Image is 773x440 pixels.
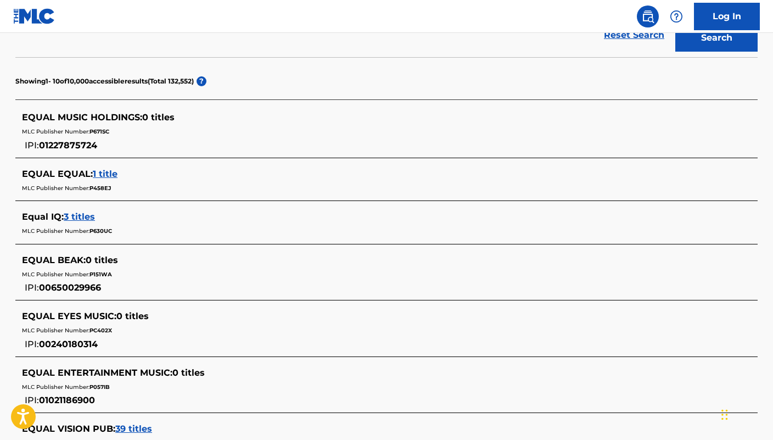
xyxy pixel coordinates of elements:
span: MLC Publisher Number: [22,327,89,334]
iframe: Chat Widget [718,387,773,440]
img: MLC Logo [13,8,55,24]
span: 1 title [93,169,117,179]
span: 3 titles [64,211,95,222]
span: 0 titles [172,367,205,378]
span: P151WA [89,271,112,278]
span: P671SC [89,128,109,135]
span: P057IB [89,383,110,391]
a: Log In [694,3,760,30]
span: Equal IQ : [22,211,64,222]
span: EQUAL MUSIC HOLDINGS : [22,112,142,122]
span: 00650029966 [39,282,101,293]
span: MLC Publisher Number: [22,185,89,192]
span: 0 titles [86,255,118,265]
span: IPI: [25,282,39,293]
div: Drag [721,398,728,431]
span: 01227875724 [39,140,97,151]
span: ? [197,76,206,86]
span: P458EJ [89,185,111,192]
img: help [670,10,683,23]
span: 39 titles [115,424,152,434]
span: EQUAL EYES MUSIC : [22,311,116,321]
button: Search [675,24,758,52]
a: Reset Search [598,23,670,47]
span: 0 titles [142,112,175,122]
span: EQUAL EQUAL : [22,169,93,179]
span: PC402X [89,327,112,334]
span: EQUAL BEAK : [22,255,86,265]
p: Showing 1 - 10 of 10,000 accessible results (Total 132,552 ) [15,76,194,86]
span: MLC Publisher Number: [22,128,89,135]
span: MLC Publisher Number: [22,227,89,235]
span: IPI: [25,395,39,405]
a: Public Search [637,5,659,27]
span: 01021186900 [39,395,95,405]
span: 00240180314 [39,339,98,349]
span: EQUAL ENTERTAINMENT MUSIC : [22,367,172,378]
div: Help [665,5,687,27]
span: IPI: [25,339,39,349]
span: EQUAL VISION PUB : [22,424,115,434]
img: search [641,10,654,23]
span: MLC Publisher Number: [22,271,89,278]
span: 0 titles [116,311,149,321]
span: MLC Publisher Number: [22,383,89,391]
span: IPI: [25,140,39,151]
span: P630UC [89,227,112,235]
